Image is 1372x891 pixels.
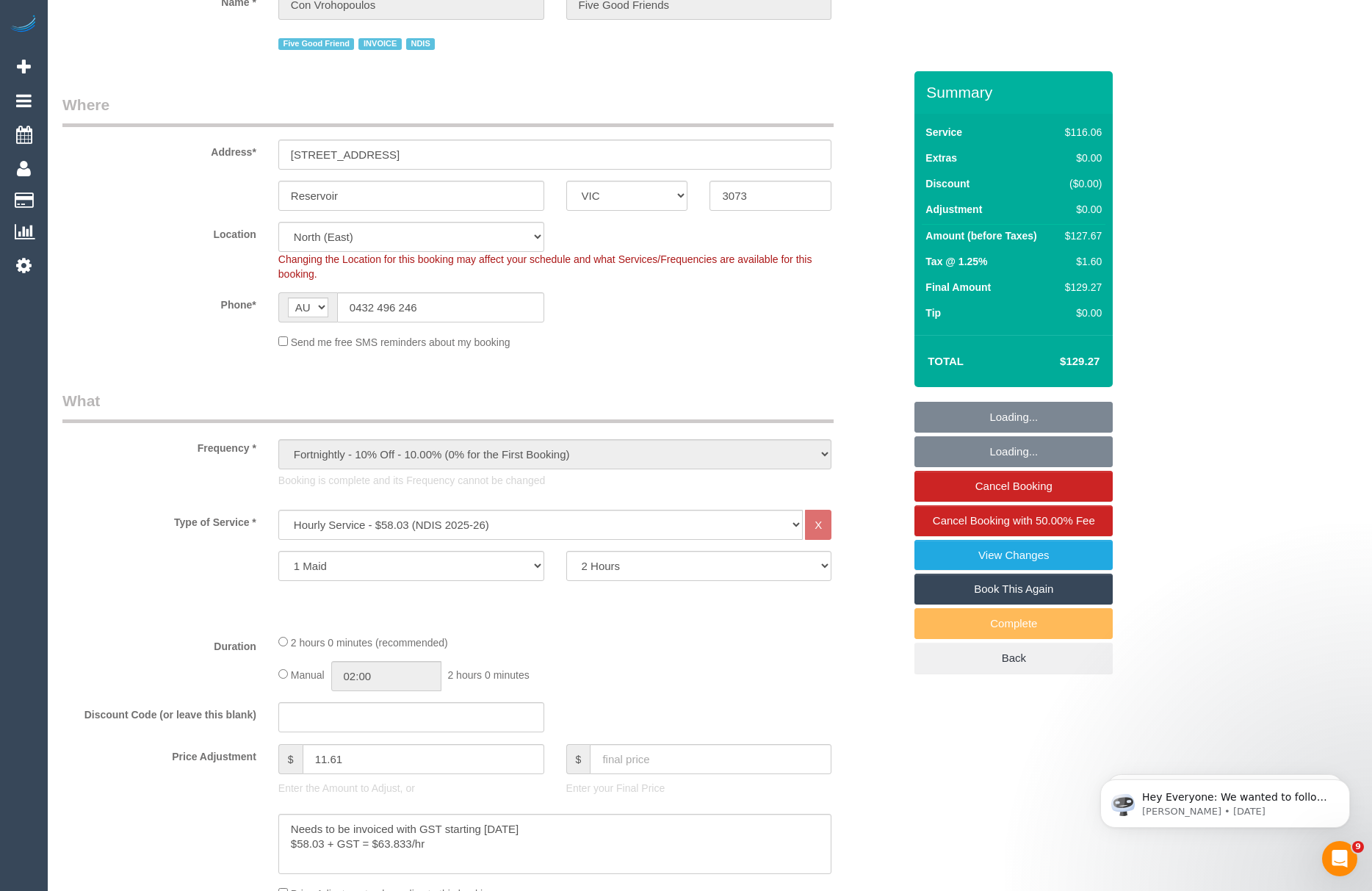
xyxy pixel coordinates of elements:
[1059,280,1102,295] div: $129.27
[447,669,529,681] span: 2 hours 0 minutes
[925,306,941,320] label: Tip
[51,436,267,455] label: Frequency *
[566,744,591,774] span: $
[590,744,831,774] input: final price
[1059,306,1102,320] div: $0.00
[278,744,303,774] span: $
[9,15,38,35] img: Automaid Logo
[51,222,267,242] label: Location
[278,181,544,211] input: Suburb*
[64,57,253,70] p: Message from Ellie, sent 6d ago
[62,94,834,127] legend: Where
[291,336,510,348] span: Send me free SMS reminders about my booking
[358,38,401,50] span: INVOICE
[1059,176,1102,191] div: ($0.00)
[51,702,267,722] label: Discount Code (or leave this blank)
[914,471,1113,502] a: Cancel Booking
[291,669,325,681] span: Manual
[51,634,267,654] label: Duration
[710,181,831,211] input: Post Code*
[1059,254,1102,269] div: $1.60
[1352,841,1364,853] span: 9
[1322,841,1357,876] iframe: Intercom live chat
[278,473,832,488] p: Booking is complete and its Frequency cannot be changed
[62,390,834,423] legend: What
[925,228,1036,243] label: Amount (before Taxes)
[278,253,812,280] span: Changing the Location for this booking may affect your schedule and what Services/Frequencies are...
[1059,202,1102,217] div: $0.00
[925,254,987,269] label: Tax @ 1.25%
[1059,228,1102,243] div: $127.67
[925,280,991,295] label: Final Amount
[51,744,267,764] label: Price Adjustment
[1059,151,1102,165] div: $0.00
[278,38,355,50] span: Five Good Friend
[1016,356,1100,368] h4: $129.27
[291,637,448,649] span: 2 hours 0 minutes (recommended)
[933,514,1095,527] span: Cancel Booking with 50.00% Fee
[925,176,970,191] label: Discount
[928,355,964,367] strong: Total
[337,292,544,322] input: Phone*
[64,43,251,201] span: Hey Everyone: We wanted to follow up and let you know we have been closely monitoring the account...
[925,125,962,140] label: Service
[406,38,435,50] span: NDIS
[1059,125,1102,140] div: $116.06
[1078,748,1372,851] iframe: Intercom notifications message
[51,510,267,530] label: Type of Service *
[566,781,832,796] p: Enter your Final Price
[278,781,544,796] p: Enter the Amount to Adjust, or
[51,292,267,312] label: Phone*
[914,505,1113,536] a: Cancel Booking with 50.00% Fee
[51,140,267,159] label: Address*
[914,540,1113,571] a: View Changes
[925,202,982,217] label: Adjustment
[925,151,957,165] label: Extras
[914,574,1113,605] a: Book This Again
[914,643,1113,674] a: Back
[926,84,1105,101] h3: Summary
